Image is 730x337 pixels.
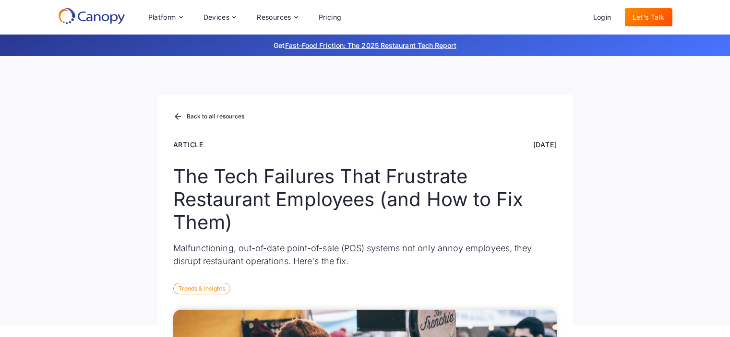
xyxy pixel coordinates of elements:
div: Back to all resources [187,114,245,119]
div: Resources [249,8,305,27]
a: Pricing [311,8,349,26]
div: Trends & Insights [173,283,230,294]
h1: The Tech Failures That Frustrate Restaurant Employees (and How to Fix Them) [173,165,557,234]
a: Fast-Food Friction: The 2025 Restaurant Tech Report [285,41,456,49]
div: [DATE] [533,139,557,150]
div: Article [173,139,204,150]
a: Let's Talk [625,8,672,26]
p: Malfunctioning, out-of-date point-of-sale (POS) systems not only annoy employees, they disrupt re... [173,242,557,267]
a: Back to all resources [173,111,245,123]
div: Resources [257,14,291,21]
p: Get [130,40,600,50]
div: Platform [141,8,190,27]
div: Devices [203,14,230,21]
a: Login [586,8,619,26]
div: Platform [148,14,176,21]
div: Devices [196,8,244,27]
